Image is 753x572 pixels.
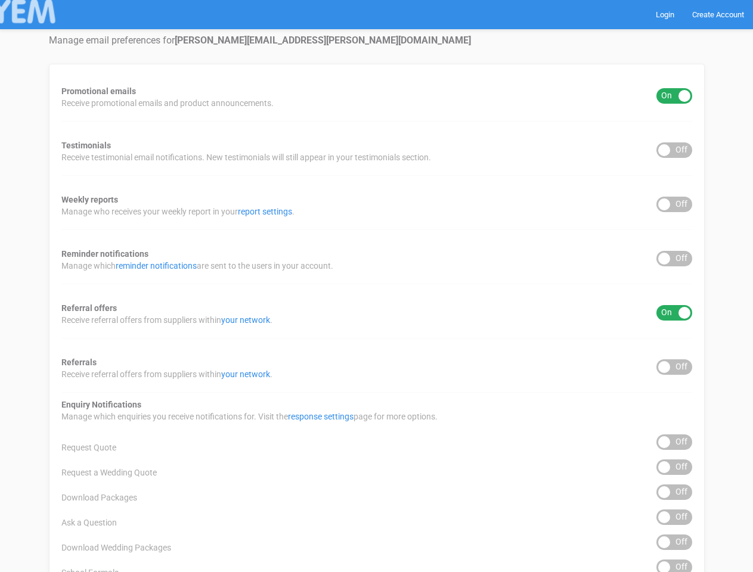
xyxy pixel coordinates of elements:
[221,315,270,325] a: your network
[61,517,117,529] span: Ask a Question
[61,195,118,204] strong: Weekly reports
[61,492,137,503] span: Download Packages
[61,357,97,367] strong: Referrals
[61,442,116,453] span: Request Quote
[61,86,136,96] strong: Promotional emails
[61,542,171,554] span: Download Wedding Packages
[61,151,431,163] span: Receive testimonial email notifications. New testimonials will still appear in your testimonials ...
[221,369,270,379] a: your network
[61,411,438,422] span: Manage which enquiries you receive notifications for. Visit the page for more options.
[61,303,117,313] strong: Referral offers
[61,260,333,272] span: Manage which are sent to the users in your account.
[61,206,295,217] span: Manage who receives your weekly report in your .
[61,467,157,478] span: Request a Wedding Quote
[61,400,141,409] strong: Enquiry Notifications
[175,35,471,46] strong: [PERSON_NAME][EMAIL_ADDRESS][PERSON_NAME][DOMAIN_NAME]
[238,207,292,216] a: report settings
[61,314,272,326] span: Receive referral offers from suppliers within .
[116,261,197,271] a: reminder notifications
[61,368,272,380] span: Receive referral offers from suppliers within .
[61,249,148,259] strong: Reminder notifications
[288,412,354,421] a: response settings
[61,141,111,150] strong: Testimonials
[49,35,705,46] h4: Manage email preferences for
[61,97,274,109] span: Receive promotional emails and product announcements.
